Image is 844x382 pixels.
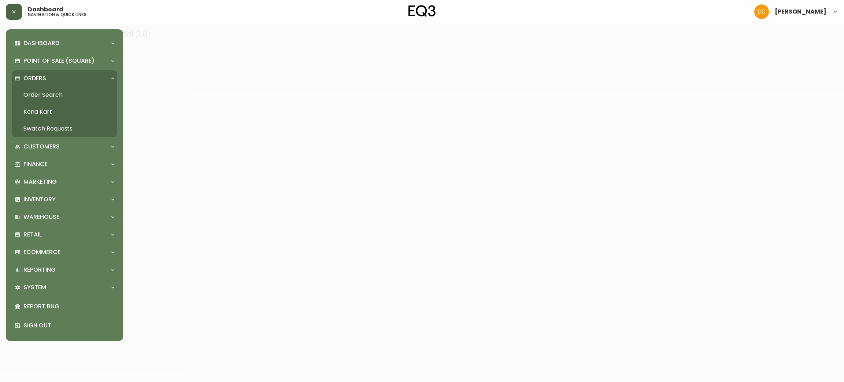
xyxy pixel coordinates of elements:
div: Ecommerce [12,244,117,260]
div: Retail [12,227,117,243]
p: Reporting [23,266,56,274]
div: System [12,279,117,295]
p: Warehouse [23,213,59,221]
a: Kona Kart [12,103,117,120]
div: Point of Sale (Square) [12,53,117,69]
div: Orders [12,70,117,87]
p: System [23,283,46,291]
p: Inventory [23,195,56,203]
p: Customers [23,143,60,151]
div: Reporting [12,262,117,278]
h5: navigation & quick links [28,12,86,17]
p: Report Bug [23,302,114,311]
p: Point of Sale (Square) [23,57,95,65]
a: Swatch Requests [12,120,117,137]
div: Dashboard [12,35,117,51]
p: Finance [23,160,48,168]
div: Inventory [12,191,117,207]
img: logo [408,5,436,17]
p: Dashboard [23,39,59,47]
a: Order Search [12,87,117,103]
div: Customers [12,139,117,155]
p: Marketing [23,178,57,186]
div: Report Bug [12,297,117,316]
p: Orders [23,74,46,82]
p: Retail [23,231,42,239]
img: 7eb451d6983258353faa3212700b340b [754,4,769,19]
p: Sign Out [23,322,114,330]
span: Dashboard [28,7,63,12]
p: Ecommerce [23,248,60,256]
div: Warehouse [12,209,117,225]
div: Marketing [12,174,117,190]
div: Finance [12,156,117,172]
div: Sign Out [12,316,117,335]
span: [PERSON_NAME] [775,9,826,15]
